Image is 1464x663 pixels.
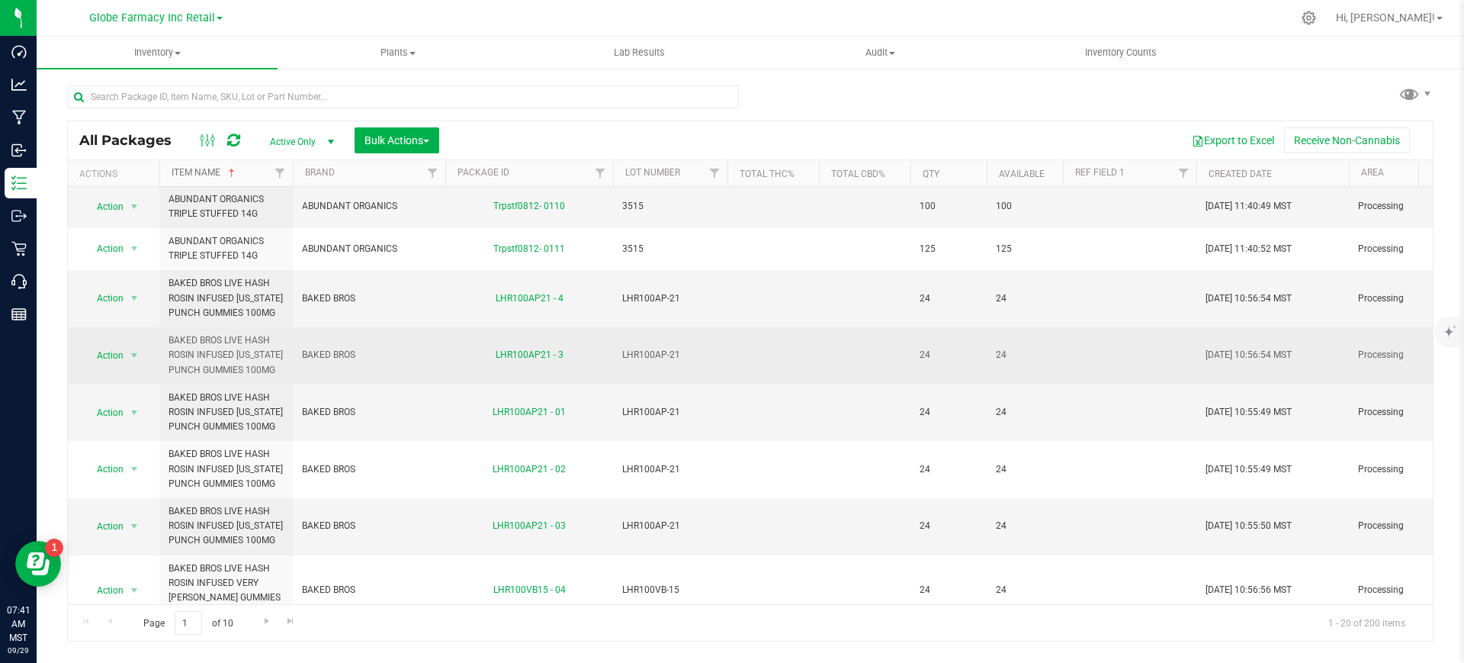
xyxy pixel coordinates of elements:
[11,274,27,289] inline-svg: Call Center
[11,110,27,125] inline-svg: Manufacturing
[996,405,1054,420] span: 24
[83,196,124,217] span: Action
[268,160,293,186] a: Filter
[302,462,436,477] span: BAKED BROS
[37,37,278,69] a: Inventory
[496,349,563,360] a: LHR100AP21 - 3
[37,46,278,60] span: Inventory
[255,611,278,632] a: Go to the next page
[1299,11,1318,25] div: Manage settings
[1316,611,1417,634] span: 1 - 20 of 200 items
[45,539,63,557] iframe: Resource center unread badge
[11,77,27,92] inline-svg: Analytics
[125,288,144,309] span: select
[493,464,566,475] a: LHR100AP21 - 02
[1358,583,1454,597] span: Processing
[493,584,566,595] a: LHR100VB15 - 04
[79,169,153,179] div: Actions
[457,167,509,178] a: Package ID
[740,169,795,179] a: Total THC%
[305,167,335,178] a: Brand
[996,291,1054,306] span: 24
[364,134,429,146] span: Bulk Actions
[518,37,759,69] a: Lab Results
[1284,127,1410,153] button: Receive Non-Cannabis
[999,169,1045,179] a: Available
[7,645,30,656] p: 09/29
[622,199,718,214] span: 3515
[996,242,1054,256] span: 125
[920,405,978,420] span: 24
[920,462,978,477] span: 24
[622,583,718,597] span: LHR100VB-15
[125,580,144,601] span: select
[83,238,124,259] span: Action
[130,611,246,635] span: Page of 10
[125,459,144,480] span: select
[920,519,978,533] span: 24
[1206,583,1292,597] span: [DATE] 10:56:56 MST
[278,46,518,60] span: Plants
[125,516,144,537] span: select
[420,160,445,186] a: Filter
[83,345,124,366] span: Action
[1206,519,1292,533] span: [DATE] 10:55:50 MST
[1358,242,1454,256] span: Processing
[125,345,144,366] span: select
[11,241,27,256] inline-svg: Retail
[622,291,718,306] span: LHR100AP-21
[1206,348,1292,362] span: [DATE] 10:56:54 MST
[83,288,124,309] span: Action
[302,291,436,306] span: BAKED BROS
[1361,167,1384,178] a: Area
[169,391,284,435] span: BAKED BROS LIVE HASH ROSIN INFUSED [US_STATE] PUNCH GUMMIES 100MG
[83,580,124,601] span: Action
[83,402,124,423] span: Action
[1075,167,1125,178] a: Ref Field 1
[1206,291,1292,306] span: [DATE] 10:56:54 MST
[923,169,939,179] a: Qty
[11,307,27,322] inline-svg: Reports
[278,37,518,69] a: Plants
[302,519,436,533] span: BAKED BROS
[702,160,727,186] a: Filter
[169,447,284,491] span: BAKED BROS LIVE HASH ROSIN INFUSED [US_STATE] PUNCH GUMMIES 100MG
[302,242,436,256] span: ABUNDANT ORGANICS
[1206,405,1292,420] span: [DATE] 10:55:49 MST
[172,167,238,178] a: Item Name
[125,238,144,259] span: select
[11,143,27,158] inline-svg: Inbound
[1171,160,1196,186] a: Filter
[1358,405,1454,420] span: Processing
[83,516,124,537] span: Action
[493,243,565,254] a: Trpstf0812- 0111
[302,405,436,420] span: BAKED BROS
[996,199,1054,214] span: 100
[1206,242,1292,256] span: [DATE] 11:40:52 MST
[79,132,187,149] span: All Packages
[496,293,563,304] a: LHR100AP21 - 4
[1000,37,1241,69] a: Inventory Counts
[125,196,144,217] span: select
[125,402,144,423] span: select
[622,405,718,420] span: LHR100AP-21
[493,520,566,531] a: LHR100AP21 - 03
[302,348,436,362] span: BAKED BROS
[1064,46,1177,60] span: Inventory Counts
[169,504,284,549] span: BAKED BROS LIVE HASH ROSIN INFUSED [US_STATE] PUNCH GUMMIES 100MG
[996,462,1054,477] span: 24
[1182,127,1284,153] button: Export to Excel
[169,192,284,221] span: ABUNDANT ORGANICS TRIPLE STUFFED 14G
[1336,11,1435,24] span: Hi, [PERSON_NAME]!
[1358,519,1454,533] span: Processing
[11,208,27,224] inline-svg: Outbound
[920,348,978,362] span: 24
[831,169,885,179] a: Total CBD%
[169,276,284,320] span: BAKED BROS LIVE HASH ROSIN INFUSED [US_STATE] PUNCH GUMMIES 100MG
[1358,199,1454,214] span: Processing
[175,611,202,635] input: 1
[493,201,565,211] a: Trpstf0812- 0110
[7,603,30,645] p: 07:41 AM MST
[1358,462,1454,477] span: Processing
